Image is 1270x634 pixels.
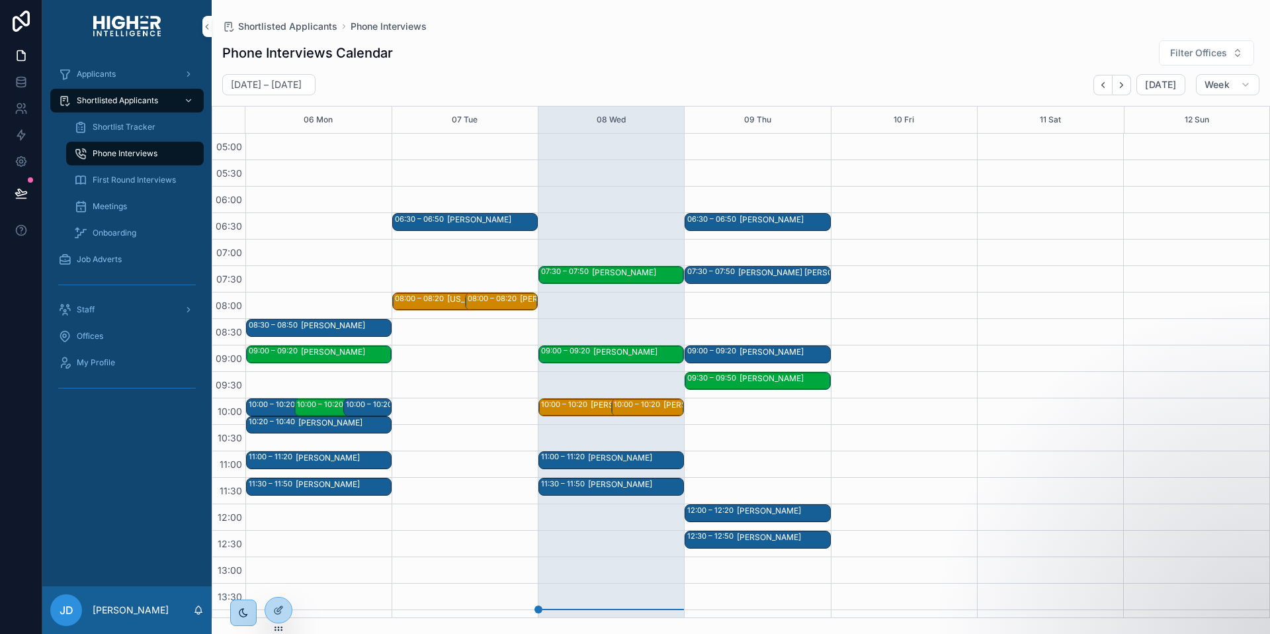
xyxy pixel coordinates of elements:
div: 10:20 – 10:40[PERSON_NAME] [247,417,391,433]
div: 09:00 – 09:20 [687,345,740,356]
span: Week [1205,79,1230,91]
span: Onboarding [93,228,136,238]
span: 08:00 [212,300,245,311]
a: First Round Interviews [66,168,204,192]
span: 06:00 [212,194,245,205]
div: 06:30 – 06:50[PERSON_NAME] [393,214,537,230]
div: 07:30 – 07:50 [687,266,738,277]
div: 12:00 – 12:20 [687,505,737,516]
button: 12 Sun [1185,107,1209,133]
span: Staff [77,304,95,315]
a: Job Adverts [50,248,204,271]
div: 11:00 – 11:20[PERSON_NAME] [247,452,391,469]
span: Phone Interviews [93,148,157,159]
div: [PERSON_NAME] [298,418,362,428]
div: 12:30 – 12:50[PERSON_NAME] [685,531,829,548]
div: 06:30 – 06:50 [687,214,740,224]
div: 12:30 – 12:50 [687,531,737,541]
span: 09:00 [212,353,245,364]
span: Applicants [77,69,116,79]
span: [DATE] [1145,79,1176,91]
div: [PERSON_NAME] [591,400,655,410]
div: 09:30 – 09:50 [687,373,740,383]
div: [PERSON_NAME] [588,453,652,463]
div: 08:30 – 08:50 [249,320,301,330]
a: Phone Interviews [351,20,427,33]
div: 10 Fri [894,107,914,133]
div: [PERSON_NAME] [592,267,656,278]
div: 10:00 – 10:20[PERSON_NAME] [247,399,328,416]
span: 08:30 [212,326,245,338]
div: 10:00 – 10:20 [297,399,347,410]
div: 10:00 – 10:20 [346,399,396,410]
button: 06 Mon [304,107,333,133]
div: [PERSON_NAME] [296,453,360,463]
div: 10:00 – 10:20 [249,399,298,410]
div: 09:00 – 09:20 [249,345,301,356]
div: 09:00 – 09:20 [541,345,593,356]
span: JD [60,602,73,618]
span: First Round Interviews [93,175,176,185]
div: [US_STATE][PERSON_NAME] [447,294,556,304]
div: 07:30 – 07:50[PERSON_NAME] [PERSON_NAME] [685,267,829,283]
button: 07 Tue [452,107,478,133]
span: 14:00 [214,617,245,629]
span: 05:00 [213,141,245,152]
div: 08:00 – 08:20 [468,293,520,304]
span: Offices [77,331,103,341]
span: 06:30 [212,220,245,232]
div: 10:20 – 10:40 [249,416,298,427]
div: [PERSON_NAME] [301,347,365,357]
a: Phone Interviews [66,142,204,165]
span: 12:30 [214,538,245,549]
div: [PERSON_NAME] [740,214,804,225]
a: Staff [50,298,204,322]
p: [PERSON_NAME] [93,604,169,617]
img: App logo [93,16,161,37]
span: 11:00 [216,459,245,470]
div: [PERSON_NAME] [447,214,511,225]
a: Offices [50,324,204,348]
span: Shortlist Tracker [93,122,155,132]
button: Week [1196,74,1259,95]
div: [PERSON_NAME] [296,479,360,490]
div: 11:30 – 11:50 [541,478,588,489]
div: 09:00 – 09:20[PERSON_NAME] [247,346,391,363]
div: 07:30 – 07:50 [541,266,592,277]
div: 09:00 – 09:20[PERSON_NAME] [685,346,829,363]
div: 08:00 – 08:20[US_STATE][PERSON_NAME] [393,293,515,310]
div: 11:00 – 11:20 [249,451,296,462]
a: My Profile [50,351,204,375]
button: Select Button [1159,40,1254,66]
div: 11:30 – 11:50 [249,478,296,489]
div: 08:00 – 08:20[PERSON_NAME] [466,293,537,310]
a: Shortlisted Applicants [222,20,337,33]
button: Back [1093,75,1113,95]
span: 13:30 [214,591,245,602]
button: [DATE] [1136,74,1185,95]
span: Shortlisted Applicants [77,95,158,106]
button: 09 Thu [744,107,771,133]
div: 10:00 – 10:20 [344,399,391,416]
div: 10:00 – 10:20 [614,399,663,410]
div: [PERSON_NAME] [740,347,804,357]
div: [PERSON_NAME] [PERSON_NAME] [738,267,868,278]
div: 10:00 – 10:20[PERSON_NAME] [612,399,683,416]
a: Shortlisted Applicants [50,89,204,113]
a: Onboarding [66,221,204,245]
button: 08 Wed [597,107,626,133]
div: [PERSON_NAME] [737,532,801,543]
span: Job Adverts [77,254,122,265]
div: 10:00 – 10:20[PERSON_NAME] [539,399,661,416]
h2: [DATE] – [DATE] [231,78,302,91]
span: Shortlisted Applicants [238,20,337,33]
div: 11:00 – 11:20[PERSON_NAME] [539,452,683,469]
div: [PERSON_NAME] [301,320,365,331]
span: 07:00 [213,247,245,258]
div: 11 Sat [1040,107,1061,133]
